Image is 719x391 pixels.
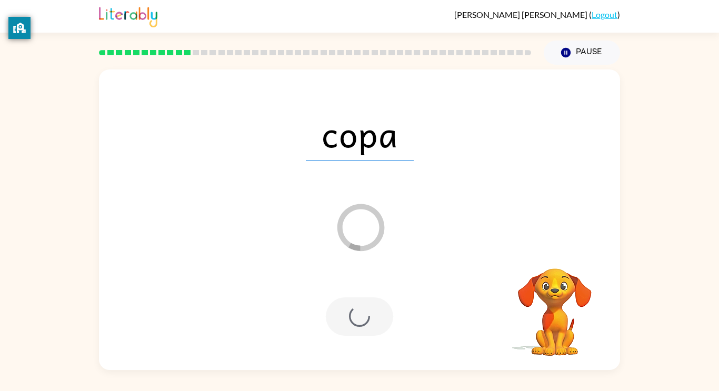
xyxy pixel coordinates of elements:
button: privacy banner [8,17,31,39]
span: copa [306,106,414,161]
span: [PERSON_NAME] [PERSON_NAME] [454,9,589,19]
img: Literably [99,4,157,27]
button: Pause [544,41,620,65]
div: ( ) [454,9,620,19]
video: Your browser must support playing .mp4 files to use Literably. Please try using another browser. [502,252,607,357]
a: Logout [592,9,617,19]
